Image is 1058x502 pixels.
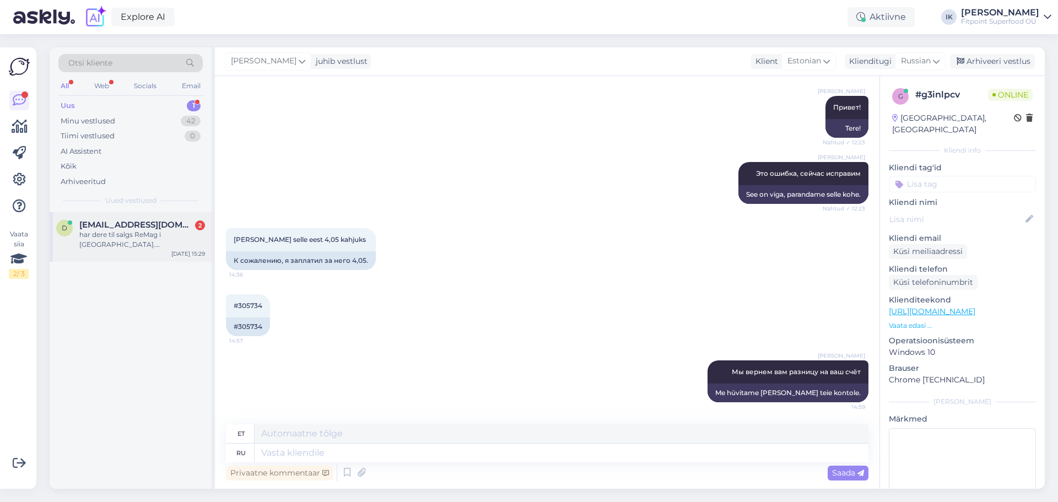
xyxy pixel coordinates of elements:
[818,352,865,360] span: [PERSON_NAME]
[941,9,957,25] div: IK
[889,363,1036,374] p: Brauser
[950,54,1035,69] div: Arhiveeri vestlus
[9,56,30,77] img: Askly Logo
[237,424,245,443] div: et
[226,251,376,270] div: К сожалению, я заплатил за него 4,05.
[171,250,205,258] div: [DATE] 15:29
[9,229,29,279] div: Vaata siia
[226,466,333,481] div: Privaatne kommentaar
[105,196,156,206] span: Uued vestlused
[818,87,865,95] span: [PERSON_NAME]
[181,116,201,127] div: 42
[111,8,175,26] a: Explore AI
[961,17,1039,26] div: Fitpoint Superfood OÜ
[195,220,205,230] div: 2
[226,317,270,336] div: #305734
[898,92,903,100] span: g
[61,146,101,157] div: AI Assistent
[889,263,1036,275] p: Kliendi telefon
[818,153,865,161] span: [PERSON_NAME]
[185,131,201,142] div: 0
[889,347,1036,358] p: Windows 10
[732,368,861,376] span: Мы вернем вам разницу на ваш счёт
[236,444,246,462] div: ru
[311,56,368,67] div: juhib vestlust
[889,374,1036,386] p: Chrome [TECHNICAL_ID]
[889,233,1036,244] p: Kliendi email
[889,176,1036,192] input: Lisa tag
[79,220,194,230] span: deinrem@yahoo.no
[889,244,967,259] div: Küsi meiliaadressi
[823,138,865,147] span: Nähtud ✓ 12:23
[708,384,868,402] div: Me hüvitame [PERSON_NAME] teie kontole.
[833,103,861,111] span: Привет!
[9,269,29,279] div: 2 / 3
[988,89,1033,101] span: Online
[889,197,1036,208] p: Kliendi nimi
[845,56,892,67] div: Klienditugi
[229,271,271,279] span: 14:36
[848,7,915,27] div: Aktiivne
[79,230,205,250] div: har dere til salgs ReMag i [GEOGRAPHIC_DATA]. [PERSON_NAME] tid dere trenger til å levere ?
[901,55,931,67] span: Russian
[889,335,1036,347] p: Operatsioonisüsteem
[889,275,978,290] div: Küsi telefoninumbrit
[889,397,1036,407] div: [PERSON_NAME]
[823,204,865,213] span: Nähtud ✓ 12:23
[832,468,864,478] span: Saada
[61,161,77,172] div: Kõik
[751,56,778,67] div: Klient
[92,79,111,93] div: Web
[84,6,107,29] img: explore-ai
[824,403,865,411] span: 14:59
[61,176,106,187] div: Arhiveeritud
[961,8,1051,26] a: [PERSON_NAME]Fitpoint Superfood OÜ
[68,57,112,69] span: Otsi kliente
[915,88,988,101] div: # g3inlpcv
[61,100,75,111] div: Uus
[738,185,868,204] div: See on viga, parandame selle kohe.
[132,79,159,93] div: Socials
[787,55,821,67] span: Estonian
[889,213,1023,225] input: Lisa nimi
[229,337,271,345] span: 14:57
[61,116,115,127] div: Minu vestlused
[234,235,366,244] span: [PERSON_NAME] selle eest 4,05 kahjuks
[961,8,1039,17] div: [PERSON_NAME]
[889,321,1036,331] p: Vaata edasi ...
[889,306,975,316] a: [URL][DOMAIN_NAME]
[234,301,262,310] span: #305734
[61,131,115,142] div: Tiimi vestlused
[756,169,861,177] span: Это ошибка, сейчас исправим
[889,145,1036,155] div: Kliendi info
[892,112,1014,136] div: [GEOGRAPHIC_DATA], [GEOGRAPHIC_DATA]
[62,224,67,232] span: d
[58,79,71,93] div: All
[180,79,203,93] div: Email
[889,294,1036,306] p: Klienditeekond
[889,413,1036,425] p: Märkmed
[187,100,201,111] div: 1
[889,162,1036,174] p: Kliendi tag'id
[825,119,868,138] div: Tere!
[231,55,296,67] span: [PERSON_NAME]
